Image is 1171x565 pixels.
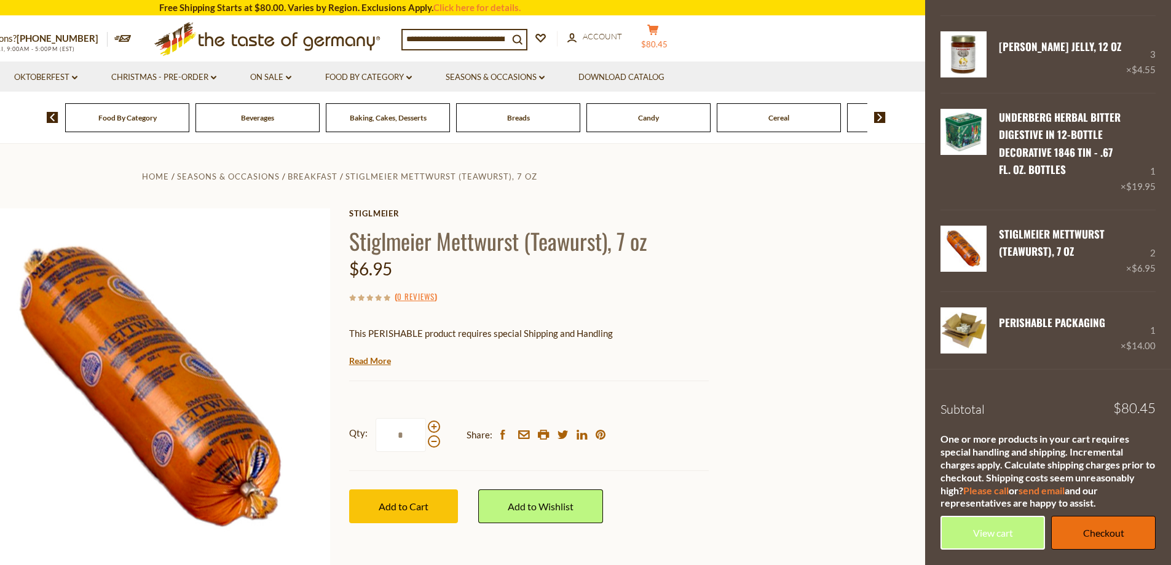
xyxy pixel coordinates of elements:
[446,71,545,84] a: Seasons & Occasions
[250,71,291,84] a: On Sale
[940,109,987,194] a: Underberg Herbal Bitter Digestive in 12-bottle Decorative Tin
[874,112,886,123] img: next arrow
[940,401,985,417] span: Subtotal
[349,326,709,341] p: This PERISHABLE product requires special Shipping and Handling
[999,109,1121,177] a: Underberg Herbal Bitter Digestive in 12-bottle Decorative 1846 Tin - .67 fl. oz. bottles
[1121,307,1156,354] div: 1 ×
[349,425,368,441] strong: Qty:
[349,489,458,523] button: Add to Cart
[641,39,668,49] span: $80.45
[1132,64,1156,75] span: $4.55
[940,109,987,155] img: Underberg Herbal Bitter Digestive in 12-bottle Decorative Tin
[999,226,1105,259] a: Stiglmeier Mettwurst (Teawurst), 7 oz
[567,30,622,44] a: Account
[1132,263,1156,274] span: $6.95
[350,113,427,122] a: Baking, Cakes, Desserts
[1051,516,1156,550] a: Checkout
[349,258,392,279] span: $6.95
[142,172,169,181] a: Home
[177,172,280,181] a: Seasons & Occasions
[940,31,987,77] img: Landsberg Quince Jelly
[395,290,437,302] span: ( )
[14,71,77,84] a: Oktoberfest
[1113,401,1156,415] span: $80.45
[940,433,1156,510] div: One or more products in your cart requires special handling and shipping. Incremental charges app...
[1019,484,1065,496] a: send email
[1126,31,1156,77] div: 3 ×
[940,516,1045,550] a: View cart
[345,172,537,181] a: Stiglmeier Mettwurst (Teawurst), 7 oz
[397,290,435,304] a: 0 Reviews
[17,33,98,44] a: [PHONE_NUMBER]
[376,418,426,452] input: Qty:
[768,113,789,122] a: Cereal
[111,71,216,84] a: Christmas - PRE-ORDER
[349,227,709,255] h1: Stiglmeier Mettwurst (Teawurst), 7 oz
[635,24,672,55] button: $80.45
[583,31,622,41] span: Account
[578,71,664,84] a: Download Catalog
[1126,340,1156,351] span: $14.00
[379,500,428,512] span: Add to Cart
[1126,181,1156,192] span: $19.95
[47,112,58,123] img: previous arrow
[361,350,709,366] li: We will ship this product in heat-protective packaging and ice.
[325,71,412,84] a: Food By Category
[999,315,1105,330] a: PERISHABLE Packaging
[507,113,530,122] a: Breads
[349,208,709,218] a: Stiglmeier
[940,226,987,276] a: Stiglmeier Mettwurst (Teawurst), 7 oz
[349,355,391,367] a: Read More
[467,427,492,443] span: Share:
[940,226,987,272] img: Stiglmeier Mettwurst (Teawurst), 7 oz
[940,307,987,354] img: PERISHABLE Packaging
[433,2,521,13] a: Click here for details.
[999,39,1121,54] a: [PERSON_NAME] Jelly, 12 oz
[1121,109,1156,194] div: 1 ×
[241,113,274,122] a: Beverages
[963,484,1009,496] a: Please call
[638,113,659,122] a: Candy
[478,489,603,523] a: Add to Wishlist
[1126,226,1156,276] div: 2 ×
[288,172,337,181] a: Breakfast
[98,113,157,122] a: Food By Category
